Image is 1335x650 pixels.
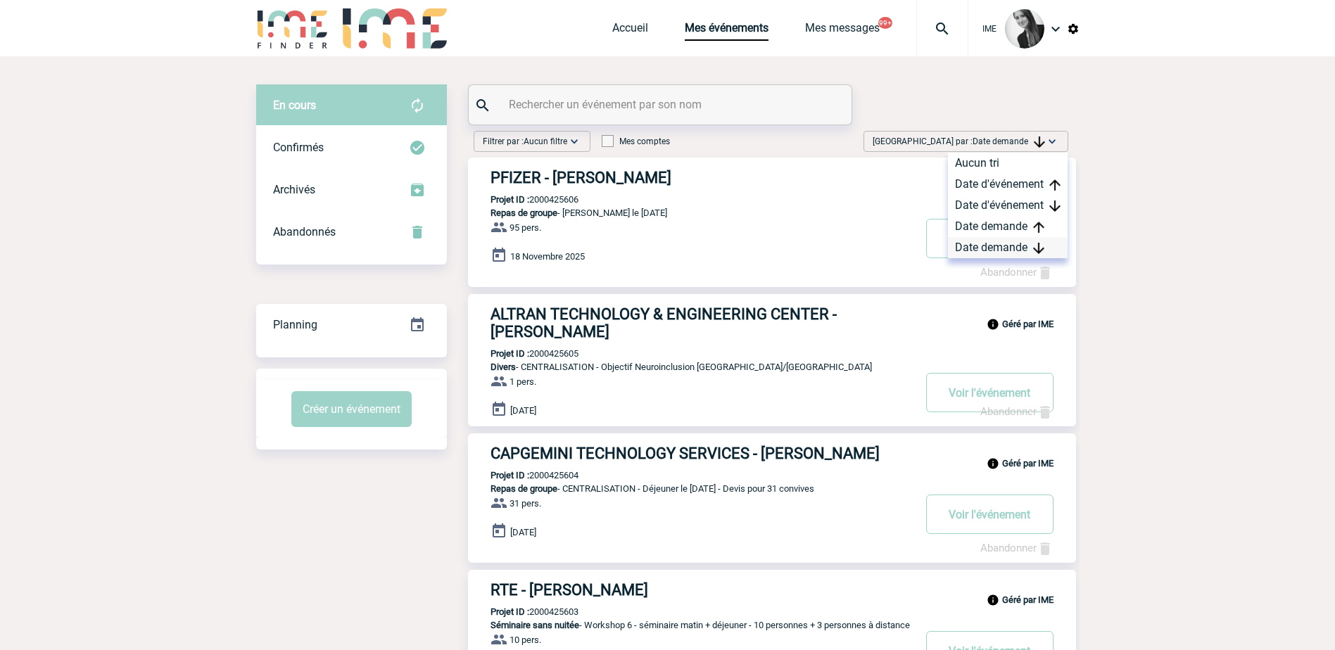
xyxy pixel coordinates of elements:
[612,21,648,41] a: Accueil
[926,219,1054,258] button: Voir l'événement
[510,251,585,262] span: 18 Novembre 2025
[468,208,913,218] p: - [PERSON_NAME] le [DATE]
[1049,179,1061,191] img: arrow_upward.png
[878,17,892,29] button: 99+
[948,174,1068,195] div: Date d'événement
[273,183,315,196] span: Archivés
[602,136,670,146] label: Mes comptes
[510,635,541,645] span: 10 pers.
[505,94,818,115] input: Rechercher un événement par son nom
[987,318,999,331] img: info_black_24dp.svg
[982,24,996,34] span: IME
[468,581,1076,599] a: RTE - [PERSON_NAME]
[491,581,913,599] h3: RTE - [PERSON_NAME]
[987,457,999,470] img: info_black_24dp.svg
[468,348,578,359] p: 2000425605
[491,445,913,462] h3: CAPGEMINI TECHNOLOGY SERVICES - [PERSON_NAME]
[468,606,578,617] p: 2000425603
[491,208,557,218] span: Repas de groupe
[510,376,536,387] span: 1 pers.
[483,134,567,148] span: Filtrer par :
[1034,136,1045,148] img: arrow_downward.png
[948,216,1068,237] div: Date demande
[1005,9,1044,49] img: 101050-0.jpg
[491,194,529,205] b: Projet ID :
[256,303,447,345] a: Planning
[1002,594,1054,605] b: Géré par IME
[510,405,536,416] span: [DATE]
[468,169,1076,186] a: PFIZER - [PERSON_NAME]
[273,98,316,112] span: En cours
[1002,319,1054,329] b: Géré par IME
[1045,134,1059,148] img: baseline_expand_more_white_24dp-b.png
[273,225,336,238] span: Abandonnés
[980,405,1054,418] a: Abandonner
[468,362,913,372] p: - CENTRALISATION - Objectif Neuroinclusion [GEOGRAPHIC_DATA]/[GEOGRAPHIC_DATA]
[491,305,913,340] h3: ALTRAN TECHNOLOGY & ENGINEERING CENTER - [PERSON_NAME]
[926,373,1054,412] button: Voir l'événement
[491,470,529,480] b: Projet ID :
[1049,200,1061,212] img: arrow_downward.png
[256,8,329,49] img: IME-Finder
[468,470,578,480] p: 2000425604
[1002,458,1054,469] b: Géré par IME
[980,266,1054,279] a: Abandonner
[987,594,999,606] img: info_black_24dp.svg
[510,527,536,537] span: [DATE]
[1033,222,1044,233] img: arrow_upward.png
[948,153,1068,174] div: Aucun tri
[256,169,447,211] div: Retrouvez ici tous les événements que vous avez décidé d'archiver
[510,498,541,509] span: 31 pers.
[980,542,1054,554] a: Abandonner
[491,348,529,359] b: Projet ID :
[256,84,447,127] div: Retrouvez ici tous vos évènements avant confirmation
[468,620,913,630] p: - Workshop 6 - séminaire matin + déjeuner - 10 personnes + 3 personnes à distance
[468,194,578,205] p: 2000425606
[273,318,317,331] span: Planning
[1033,243,1044,254] img: arrow_downward.png
[491,169,913,186] h3: PFIZER - [PERSON_NAME]
[873,134,1045,148] span: [GEOGRAPHIC_DATA] par :
[273,141,324,154] span: Confirmés
[468,445,1076,462] a: CAPGEMINI TECHNOLOGY SERVICES - [PERSON_NAME]
[973,136,1045,146] span: Date demande
[524,136,567,146] span: Aucun filtre
[256,211,447,253] div: Retrouvez ici tous vos événements annulés
[926,495,1054,534] button: Voir l'événement
[510,222,541,233] span: 95 pers.
[291,391,412,427] button: Créer un événement
[685,21,768,41] a: Mes événements
[491,606,529,617] b: Projet ID :
[256,304,447,346] div: Retrouvez ici tous vos événements organisés par date et état d'avancement
[805,21,880,41] a: Mes messages
[948,195,1068,216] div: Date d'événement
[468,305,1076,340] a: ALTRAN TECHNOLOGY & ENGINEERING CENTER - [PERSON_NAME]
[491,620,579,630] span: Séminaire sans nuitée
[948,237,1068,258] div: Date demande
[491,483,557,494] span: Repas de groupe
[567,134,581,148] img: baseline_expand_more_white_24dp-b.png
[491,362,516,372] span: Divers
[468,483,913,494] p: - CENTRALISATION - Déjeuner le [DATE] - Devis pour 31 convives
